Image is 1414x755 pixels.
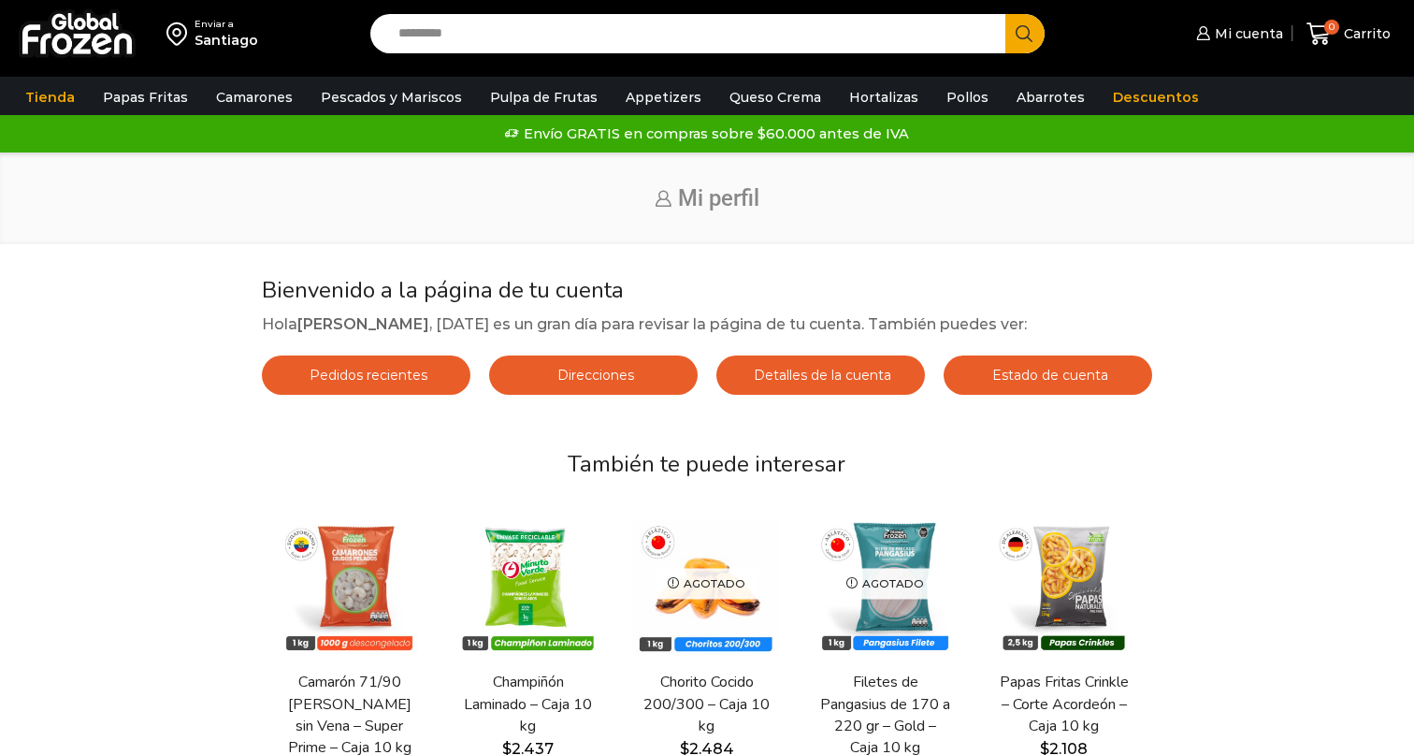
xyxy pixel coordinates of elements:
[833,569,937,600] p: Agotado
[840,80,928,115] a: Hortalizas
[16,80,84,115] a: Tienda
[937,80,998,115] a: Pollos
[311,80,471,115] a: Pescados y Mariscos
[297,315,429,333] strong: [PERSON_NAME]
[262,312,1151,337] p: Hola , [DATE] es un gran día para revisar la página de tu cuenta. También puedes ver:
[195,31,258,50] div: Santiago
[207,80,302,115] a: Camarones
[678,185,759,211] span: Mi perfil
[1324,20,1339,35] span: 0
[568,449,845,479] span: También te puede interesar
[481,80,607,115] a: Pulpa de Frutas
[1191,15,1283,52] a: Mi cuenta
[944,356,1152,395] a: Estado de cuenta
[1302,12,1395,56] a: 0 Carrito
[1339,24,1391,43] span: Carrito
[655,569,758,600] p: Agotado
[553,367,634,384] span: Direcciones
[1104,80,1208,115] a: Descuentos
[262,275,624,305] span: Bienvenido a la página de tu cuenta
[998,672,1130,737] a: Papas Fritas Crinkle – Corte Acordeón – Caja 10 kg
[462,672,594,737] a: Champiñón Laminado – Caja 10 kg
[616,80,711,115] a: Appetizers
[94,80,197,115] a: Papas Fritas
[641,672,772,737] a: Chorito Cocido 200/300 – Caja 10 kg
[988,367,1108,384] span: Estado de cuenta
[749,367,891,384] span: Detalles de la cuenta
[305,367,427,384] span: Pedidos recientes
[720,80,830,115] a: Queso Crema
[716,356,925,395] a: Detalles de la cuenta
[166,18,195,50] img: address-field-icon.svg
[1007,80,1094,115] a: Abarrotes
[262,356,470,395] a: Pedidos recientes
[195,18,258,31] div: Enviar a
[1210,24,1283,43] span: Mi cuenta
[489,356,698,395] a: Direcciones
[1005,14,1045,53] button: Search button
